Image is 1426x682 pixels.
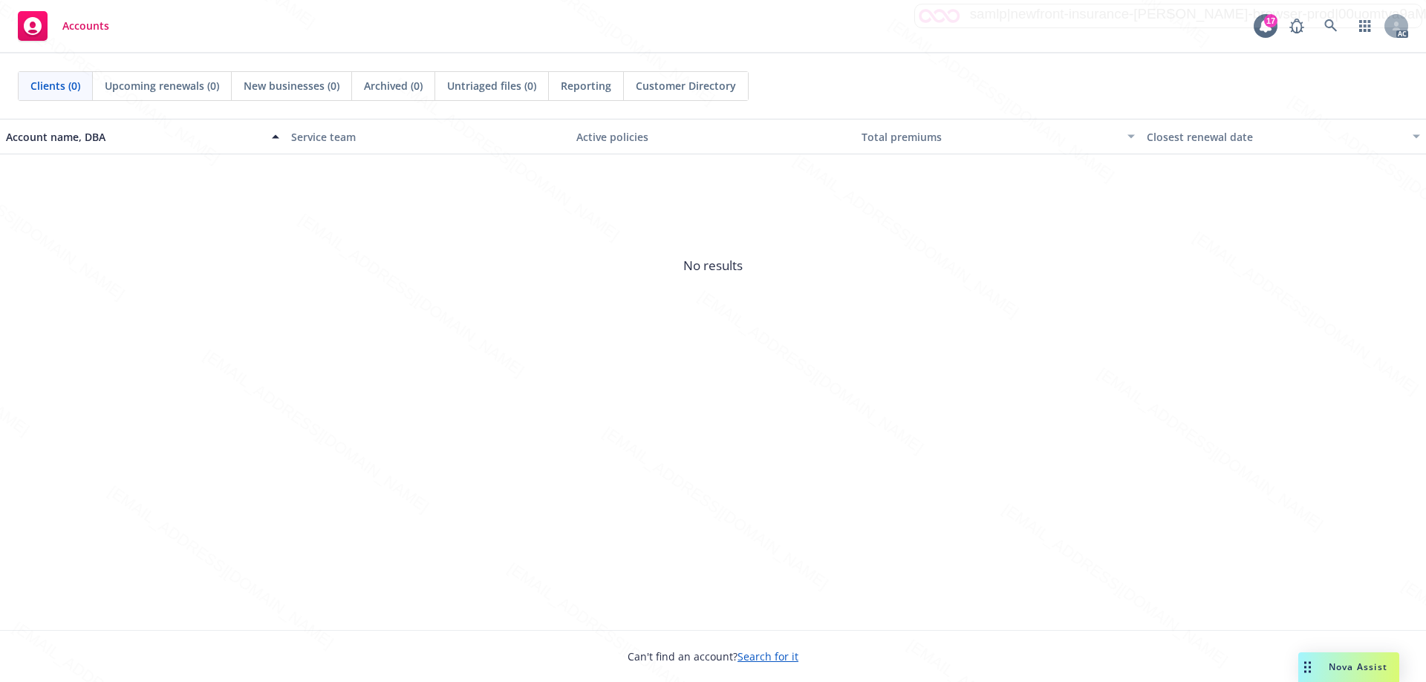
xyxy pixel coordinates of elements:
[1282,11,1312,41] a: Report a Bug
[1264,14,1277,27] div: 17
[12,5,115,47] a: Accounts
[1141,119,1426,154] button: Closest renewal date
[285,119,570,154] button: Service team
[636,78,736,94] span: Customer Directory
[1298,652,1399,682] button: Nova Assist
[62,20,109,32] span: Accounts
[561,78,611,94] span: Reporting
[738,649,798,663] a: Search for it
[364,78,423,94] span: Archived (0)
[1329,660,1387,673] span: Nova Assist
[1147,129,1404,145] div: Closest renewal date
[291,129,564,145] div: Service team
[576,129,850,145] div: Active policies
[1350,11,1380,41] a: Switch app
[856,119,1141,154] button: Total premiums
[447,78,536,94] span: Untriaged files (0)
[862,129,1119,145] div: Total premiums
[1316,11,1346,41] a: Search
[1298,652,1317,682] div: Drag to move
[105,78,219,94] span: Upcoming renewals (0)
[570,119,856,154] button: Active policies
[30,78,80,94] span: Clients (0)
[6,129,263,145] div: Account name, DBA
[628,649,798,664] span: Can't find an account?
[244,78,339,94] span: New businesses (0)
